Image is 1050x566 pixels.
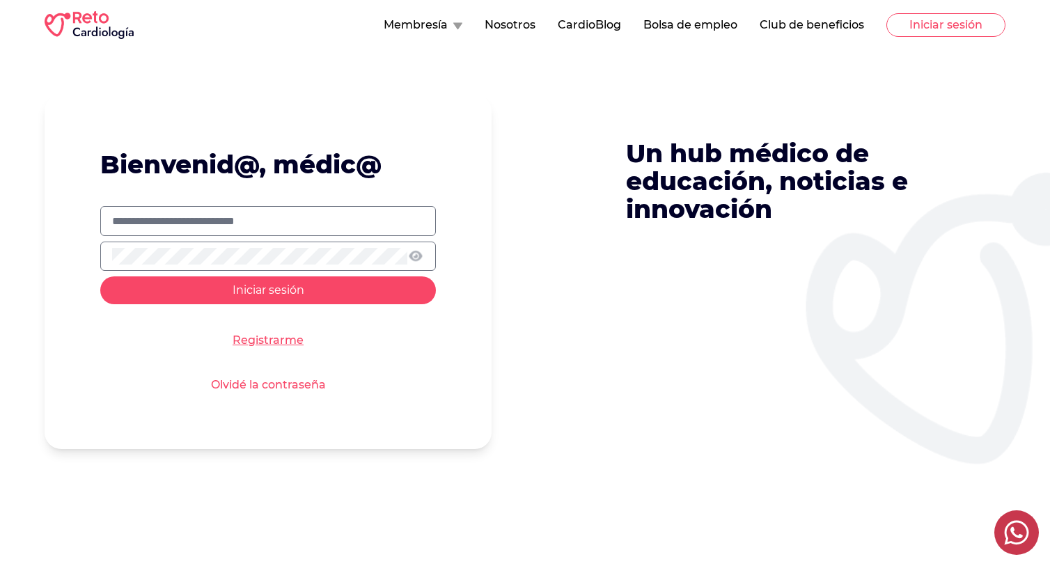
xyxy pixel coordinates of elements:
[558,17,621,33] button: CardioBlog
[886,13,1005,37] button: Iniciar sesión
[100,276,436,304] button: Iniciar sesión
[485,17,535,33] button: Nosotros
[100,150,436,178] h1: Bienvenid@, médic@
[643,17,737,33] button: Bolsa de empleo
[233,283,304,297] span: Iniciar sesión
[233,332,304,349] a: Registrarme
[45,11,134,39] img: RETO Cardio Logo
[384,17,462,33] button: Membresía
[760,17,864,33] button: Club de beneficios
[626,139,938,223] p: Un hub médico de educación, noticias e innovación
[211,377,326,393] a: Olvidé la contraseña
